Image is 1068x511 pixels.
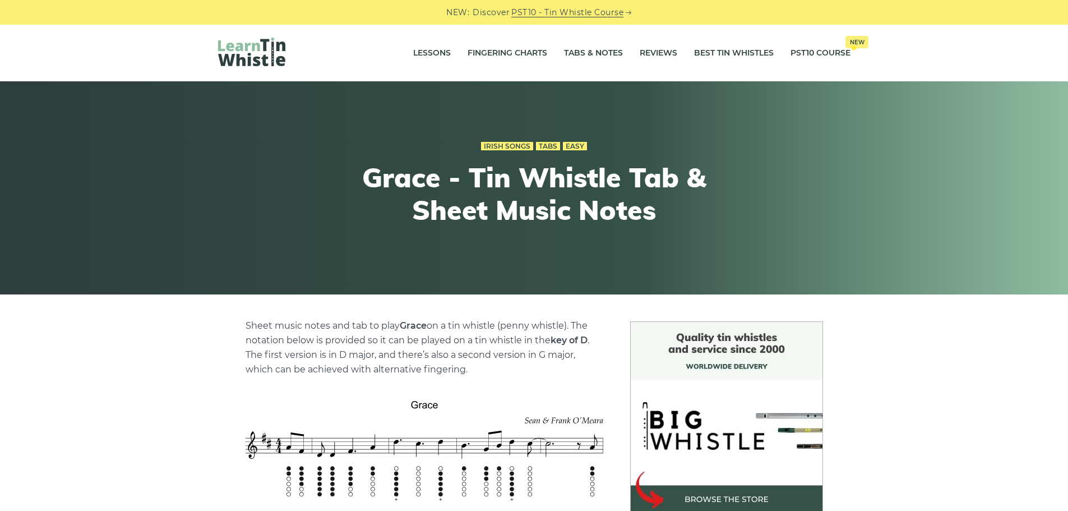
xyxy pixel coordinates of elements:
a: Reviews [640,39,677,67]
h1: Grace - Tin Whistle Tab & Sheet Music Notes [328,162,741,226]
a: Lessons [413,39,451,67]
a: Tabs [536,142,560,151]
a: Fingering Charts [468,39,547,67]
a: Best Tin Whistles [694,39,774,67]
strong: Grace [400,320,427,331]
a: PST10 CourseNew [790,39,850,67]
span: New [845,36,868,48]
img: LearnTinWhistle.com [218,38,285,66]
strong: key of D [551,335,588,346]
a: Irish Songs [481,142,533,151]
a: Tabs & Notes [564,39,623,67]
p: Sheet music notes and tab to play on a tin whistle (penny whistle). The notation below is provide... [246,319,603,377]
a: Easy [563,142,587,151]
